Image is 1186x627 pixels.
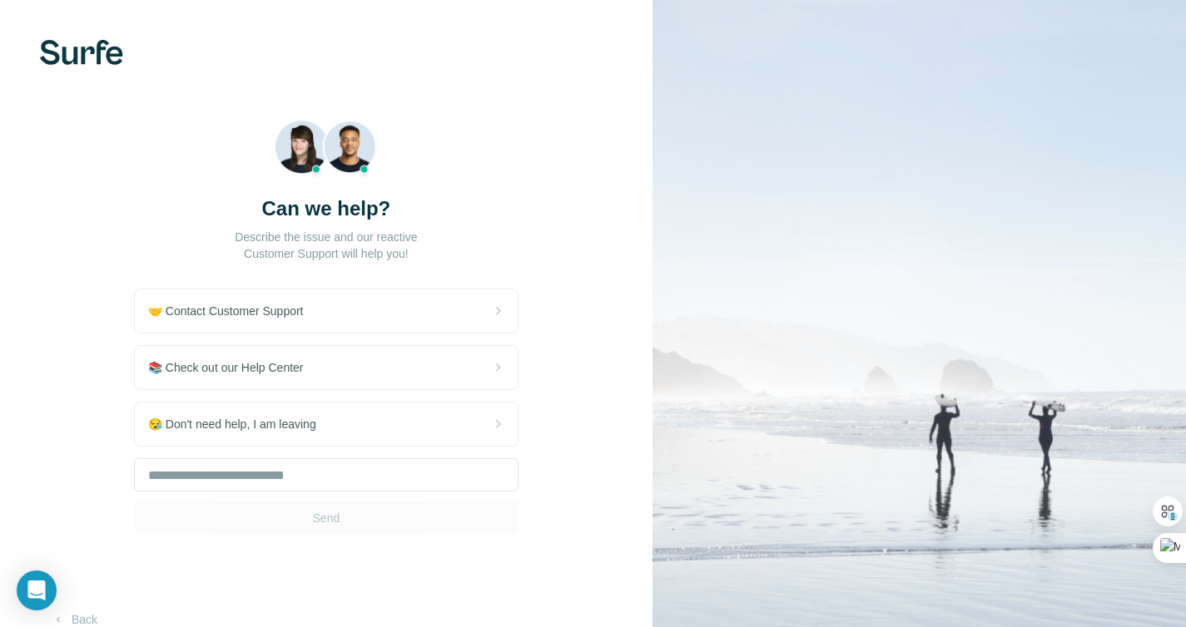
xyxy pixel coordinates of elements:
div: Open Intercom Messenger [17,570,57,610]
h3: Can we help? [262,195,391,222]
p: Customer Support will help you! [244,245,409,262]
span: 😪 Don't need help, I am leaving [148,416,330,432]
p: Describe the issue and our reactive [235,229,417,245]
span: 🤝 Contact Customer Support [148,303,317,319]
span: 📚 Check out our Help Center [148,359,317,376]
img: Beach Photo [275,120,377,182]
img: Surfe's logo [40,40,123,65]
